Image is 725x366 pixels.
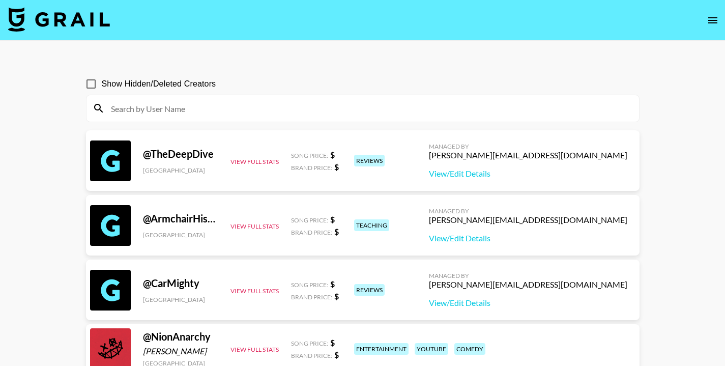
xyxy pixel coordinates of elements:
[143,346,218,356] div: [PERSON_NAME]
[429,272,627,279] div: Managed By
[143,148,218,160] div: @ TheDeepDive
[330,150,335,159] strong: $
[415,343,448,355] div: youtube
[291,164,332,172] span: Brand Price:
[291,293,332,301] span: Brand Price:
[354,284,385,296] div: reviews
[354,343,409,355] div: entertainment
[334,350,339,359] strong: $
[334,291,339,301] strong: $
[429,279,627,290] div: [PERSON_NAME][EMAIL_ADDRESS][DOMAIN_NAME]
[291,152,328,159] span: Song Price:
[330,214,335,224] strong: $
[354,155,385,166] div: reviews
[429,168,627,179] a: View/Edit Details
[230,346,279,353] button: View Full Stats
[143,231,218,239] div: [GEOGRAPHIC_DATA]
[143,296,218,303] div: [GEOGRAPHIC_DATA]
[703,10,723,31] button: open drawer
[429,298,627,308] a: View/Edit Details
[291,281,328,289] span: Song Price:
[429,150,627,160] div: [PERSON_NAME][EMAIL_ADDRESS][DOMAIN_NAME]
[429,207,627,215] div: Managed By
[291,352,332,359] span: Brand Price:
[454,343,485,355] div: comedy
[429,143,627,150] div: Managed By
[105,100,633,117] input: Search by User Name
[291,340,328,347] span: Song Price:
[143,212,218,225] div: @ ArmchairHistorian
[334,162,339,172] strong: $
[291,229,332,236] span: Brand Price:
[330,337,335,347] strong: $
[330,279,335,289] strong: $
[429,215,627,225] div: [PERSON_NAME][EMAIL_ADDRESS][DOMAIN_NAME]
[102,78,216,90] span: Show Hidden/Deleted Creators
[8,7,110,32] img: Grail Talent
[291,216,328,224] span: Song Price:
[143,277,218,290] div: @ CarMighty
[230,287,279,295] button: View Full Stats
[230,158,279,165] button: View Full Stats
[354,219,389,231] div: teaching
[334,227,339,236] strong: $
[429,233,627,243] a: View/Edit Details
[143,330,218,343] div: @ NionAnarchy
[230,222,279,230] button: View Full Stats
[143,166,218,174] div: [GEOGRAPHIC_DATA]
